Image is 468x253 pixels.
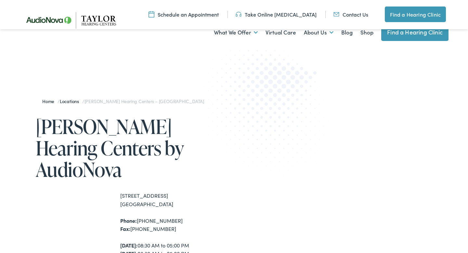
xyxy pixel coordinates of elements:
strong: Fax: [120,225,130,232]
a: Shop [360,20,373,45]
a: Virtual Care [266,20,296,45]
a: Home [42,98,58,104]
div: [STREET_ADDRESS] [GEOGRAPHIC_DATA] [120,192,234,208]
img: utility icon [236,11,241,18]
span: / / [42,98,204,104]
img: utility icon [333,11,339,18]
a: Contact Us [333,11,368,18]
a: Schedule an Appointment [149,11,219,18]
strong: Phone: [120,217,137,224]
span: [PERSON_NAME] Hearing Centers – [GEOGRAPHIC_DATA] [84,98,204,104]
h1: [PERSON_NAME] Hearing Centers by AudioNova [36,116,234,180]
a: Blog [341,20,353,45]
a: Find a Hearing Clinic [385,7,446,22]
strong: [DATE]: [120,242,137,249]
a: What We Offer [214,20,258,45]
img: utility icon [149,11,154,18]
a: About Us [304,20,333,45]
a: Take Online [MEDICAL_DATA] [236,11,317,18]
a: Find a Hearing Clinic [381,23,448,41]
a: Locations [60,98,82,104]
div: [PHONE_NUMBER] [PHONE_NUMBER] [120,217,234,233]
